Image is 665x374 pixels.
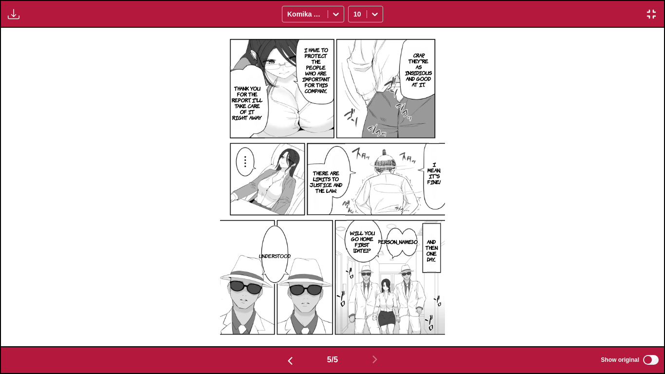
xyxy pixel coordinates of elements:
[403,50,434,89] p: Crap, they're as insidious and good at it.
[347,228,379,255] p: Will you go home first [DATE]?
[300,45,332,95] p: I have to protect the people who are important for this company...
[374,237,415,246] p: [PERSON_NAME]
[230,83,264,122] p: Thank you for the report. I'll take care of it right away
[369,354,381,365] img: Next page
[257,251,293,261] p: Understood.
[425,159,443,187] p: I mean, it's fine!
[424,237,440,264] p: And then one day...
[284,355,296,367] img: Previous page
[8,8,19,20] img: Download translated images
[327,355,338,364] span: 5 / 5
[601,356,639,363] span: Show original
[643,355,659,365] input: Show original
[220,28,445,346] img: Manga Panel
[307,168,345,195] p: There are limits to justice and the law.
